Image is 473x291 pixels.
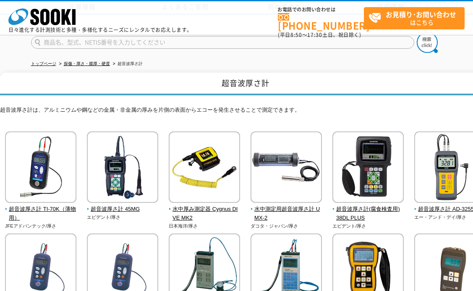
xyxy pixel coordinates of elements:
[169,197,240,222] a: 水中厚み測定器 Cygnus DIVE MK2
[290,31,302,39] span: 8:50
[332,131,404,205] img: 超音波厚さ計(腐食検査用) 38DL PLUS
[87,214,159,221] p: エビデント/厚さ
[5,131,76,205] img: 超音波厚さ計 TI-70K（薄物用）
[386,9,456,19] strong: お見積り･お問い合わせ
[251,205,322,223] span: 水中測定用超音波厚さ計 UMX-2
[332,223,404,230] p: エビデント/厚さ
[5,223,77,230] p: JFEアドバンテック/厚さ
[368,8,464,29] span: はこちら
[111,60,143,68] li: 超音波厚さ計
[251,197,322,222] a: 水中測定用超音波厚さ計 UMX-2
[417,32,438,53] img: btn_search.png
[278,7,364,12] span: お電話でのお問い合わせは
[169,131,240,205] img: 水中厚み測定器 Cygnus DIVE MK2
[87,197,159,214] a: 超音波厚さ計 45MG
[251,131,322,205] img: 水中測定用超音波厚さ計 UMX-2
[8,27,192,32] p: 日々進化する計測技術と多種・多様化するニーズにレンタルでお応えします。
[169,205,240,223] span: 水中厚み測定器 Cygnus DIVE MK2
[31,36,414,49] input: 商品名、型式、NETIS番号を入力してください
[278,13,364,30] a: [PHONE_NUMBER]
[5,205,77,223] span: 超音波厚さ計 TI-70K（薄物用）
[307,31,322,39] span: 17:30
[169,223,240,230] p: 日本海洋/厚さ
[332,197,404,222] a: 超音波厚さ計(腐食検査用) 38DL PLUS
[364,7,465,29] a: お見積り･お問い合わせはこちら
[251,223,322,230] p: ダコタ・ジャパン/厚さ
[5,197,77,222] a: 超音波厚さ計 TI-70K（薄物用）
[332,205,404,223] span: 超音波厚さ計(腐食検査用) 38DL PLUS
[87,131,158,205] img: 超音波厚さ計 45MG
[31,61,56,66] a: トップページ
[87,205,159,214] span: 超音波厚さ計 45MG
[64,61,110,66] a: 探傷・厚さ・膜厚・硬度
[278,31,361,39] span: (平日 ～ 土日、祝日除く)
